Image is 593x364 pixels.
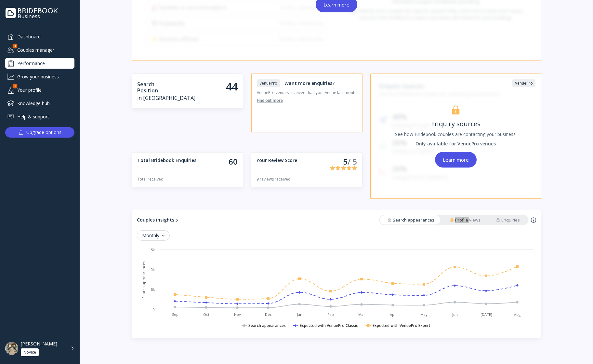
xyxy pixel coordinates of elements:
[229,158,238,166] div: 60
[348,156,357,167] div: / 5
[251,140,362,199] a: Your Review Score9 reviews received5/ 5
[226,81,238,92] div: 44
[23,350,36,355] div: Novice
[394,131,517,137] div: See how Bridebook couples are contacting your business.
[137,217,174,223] div: Couples insights
[480,312,492,317] text: [DATE]
[5,342,18,355] img: dpr=1,fit=cover,g=face,w=48,h=48
[372,323,430,328] text: Expected with VenuePro Expert
[5,127,74,138] button: Upgrade options
[151,287,155,292] text: 5k
[257,158,317,163] h4: Your Review Score
[149,267,155,272] text: 10k
[284,81,357,86] h4: Want more enquiries?
[257,98,283,103] div: Find out more
[388,217,434,223] div: Search appearances
[327,312,334,317] text: Feb
[257,176,317,182] div: 9 reviews received
[137,95,195,101] div: in [GEOGRAPHIC_DATA]
[5,71,74,82] a: Grow your business
[137,81,197,94] div: Search Position
[132,140,243,199] a: Total Bridebook EnquiriesTotal received60
[420,312,428,317] text: May
[5,85,74,95] a: Your profile2
[21,341,57,347] div: [PERSON_NAME]
[390,312,396,317] text: Apr
[265,312,272,317] text: Dec
[259,81,277,86] div: VenuePro
[323,2,349,7] div: Learn more
[137,217,180,223] a: Couples insights
[234,312,241,317] text: Nov
[450,217,481,223] div: Profile views
[13,44,18,48] div: 1
[299,323,358,328] text: Expected with VenuePro Classic
[248,323,286,328] text: Search appearances
[452,312,458,317] text: Jun
[137,230,170,241] button: Monthly
[5,45,74,55] a: Couples manager1
[172,312,178,317] text: Sep
[142,233,165,238] div: Monthly
[5,111,74,122] a: Help & support
[149,247,155,252] text: 15k
[5,45,74,55] div: Couples manager
[514,312,521,317] text: Aug
[5,98,74,109] a: Knowledge hub
[5,31,74,42] a: Dashboard
[358,312,365,317] text: Mar
[431,120,481,128] div: Enquiry sources
[153,307,155,312] text: 0
[296,312,302,317] text: Jan
[415,141,496,147] div: Only available for VenuePro venues
[343,158,357,166] div: 5
[137,158,197,163] h4: Total Bridebook Enquiries
[443,157,469,162] div: Learn more
[5,58,74,69] a: Performance
[141,261,147,299] text: Search appearances
[203,312,209,317] text: Oct
[435,152,477,168] button: Learn more
[26,128,61,137] div: Upgrade options
[496,217,520,223] div: Enquiries
[257,90,357,95] div: VenuePro venues received than your venue last month
[13,84,18,88] div: 2
[515,81,533,86] div: VenuePro
[137,176,197,182] div: Total received
[5,85,74,95] div: Your profile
